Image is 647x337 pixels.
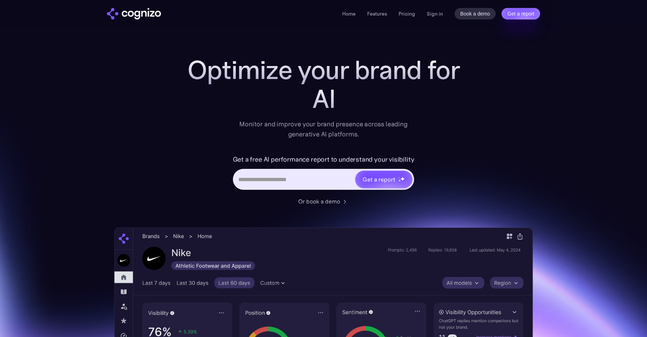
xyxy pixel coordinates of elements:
a: Home [342,10,356,17]
img: star [400,176,405,181]
a: Get a reportstarstarstar [355,170,413,189]
a: Or book a demo [298,197,349,206]
div: AI [179,84,468,113]
form: Hero URL Input Form [233,154,414,193]
div: Or book a demo [298,197,340,206]
div: Monitor and improve your brand presence across leading generative AI platforms. [235,119,412,139]
img: star [398,179,401,182]
a: Features [367,10,387,17]
a: Get a report [501,8,540,19]
a: Pricing [399,10,415,17]
img: cognizo logo [107,8,161,19]
a: Sign in [427,9,443,18]
h1: Optimize your brand for [179,56,468,84]
a: Book a demo [455,8,496,19]
img: star [398,177,399,178]
a: home [107,8,161,19]
label: Get a free AI performance report to understand your visibility [233,154,414,165]
div: Get a report [362,175,395,184]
